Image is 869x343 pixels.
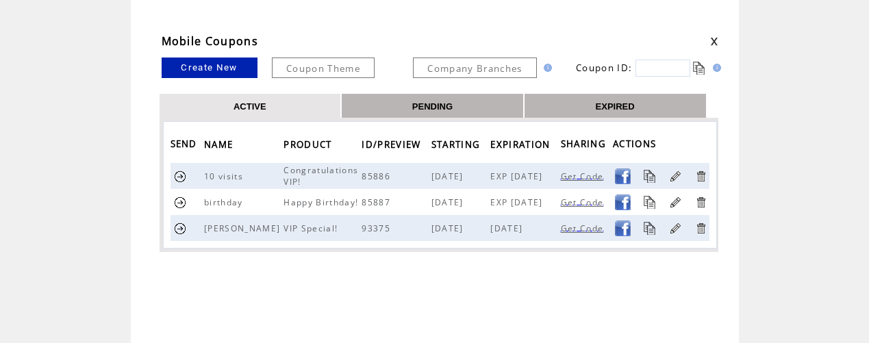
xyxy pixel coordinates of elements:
span: SEND [171,134,201,157]
span: VIP Special! [284,223,341,234]
a: EXPIRED [596,100,635,112]
a: Get Code [561,223,607,231]
a: PENDING [412,100,453,112]
span: Coupon ID: [576,62,632,74]
span: ID/PREVIEW [362,135,424,157]
a: Create New [162,58,257,78]
a: NAME [204,134,240,157]
td: Send Coupon [171,215,204,241]
span: birthday [204,196,247,208]
img: help.gif [540,64,552,72]
span: [DATE] [431,223,467,234]
a: Get Code [561,171,607,179]
span: EXPIRATION [490,135,553,157]
td: Send Coupon [171,163,204,189]
a: Company Branches [413,58,536,78]
span: [DATE] [431,170,467,182]
img: help.gif [709,64,721,72]
span: [PERSON_NAME] [204,223,284,234]
span: 85887 [362,196,394,208]
span: 93375 [362,223,394,234]
span: SHARING [561,134,609,157]
a: STARTING [431,134,488,157]
span: EXP [DATE] [490,196,546,208]
span: Get Code [561,223,607,234]
a: Get Code [561,197,607,205]
span: ACTIONS [613,134,659,157]
span: 10 visits [204,170,247,182]
span: Get Code [561,170,607,182]
span: Get Code [561,196,607,208]
span: STARTING [431,135,484,157]
a: PRODUCT [284,134,338,157]
a: Coupon Theme [272,58,375,78]
span: PRODUCT [284,135,335,157]
span: Happy Birthday! [284,196,362,208]
span: NAME [204,135,236,157]
span: [DATE] [431,196,467,208]
a: ID/PREVIEW [362,134,427,157]
a: ACTIVE [234,100,266,112]
td: Send Coupon [171,189,204,215]
span: EXP [DATE] [490,170,546,182]
a: EXPIRATION [490,134,557,157]
td: Mobile Coupons [162,34,663,49]
span: [DATE] [490,223,526,234]
span: 85886 [362,170,394,182]
span: Congratulations VIP! [284,164,358,188]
